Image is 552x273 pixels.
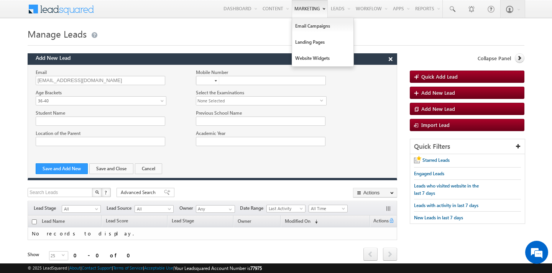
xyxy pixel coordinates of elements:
[312,219,318,225] span: (sorted descending)
[285,218,310,224] span: Modified On
[421,73,458,80] span: Quick Add Lead
[32,219,37,224] input: Check all records
[102,217,132,227] a: Lead Score
[36,96,166,105] a: 36-40
[28,28,87,40] span: Manage Leads
[102,188,111,197] button: ?
[250,265,262,271] span: 77975
[36,110,65,116] label: Student Name
[196,69,228,75] label: Mobile Number
[370,217,389,227] span: Actions
[281,217,322,227] a: Modified On (sorted descending)
[104,214,139,224] em: Start Chat
[421,89,455,96] span: Add New Lead
[174,265,262,271] span: Your Leadsquared Account Number is
[34,205,62,212] span: Lead Stage
[292,34,353,50] a: Landing Pages
[414,215,463,220] span: New Leads in last 7 days
[10,71,140,207] textarea: Type your message and hit 'Enter'
[421,122,450,128] span: Import Lead
[196,130,225,136] label: Academic Year
[383,248,397,261] a: next
[36,69,47,75] label: Email
[309,205,348,212] a: All Time
[36,163,88,174] button: Save and Add New
[414,202,478,208] span: Leads with activity in last 7 days
[36,90,62,95] label: Age Brackets
[13,40,32,50] img: d_60004797649_company_0_60004797649
[240,205,266,212] span: Date Range
[62,205,101,213] a: All
[292,50,353,66] a: Website Widgets
[105,189,108,196] span: ?
[320,99,326,102] span: select
[292,18,353,34] a: Email Campaigns
[74,251,135,260] div: 0 - 0 of 0
[363,248,378,261] a: prev
[225,206,234,213] a: Show All Items
[28,227,397,240] td: No records to display.
[196,205,235,213] input: Type to Search
[135,205,174,213] a: All
[69,265,80,270] a: About
[135,206,171,212] span: All
[410,139,525,154] div: Quick Filters
[28,251,43,258] div: Show
[106,218,128,224] span: Lead Score
[196,96,327,105] div: None Selected
[168,217,198,227] a: Lead Stage
[196,97,320,105] span: None Selected
[384,54,397,64] button: ×
[353,188,397,197] button: Actions
[414,183,479,196] span: Leads who visited website in the last 7 days
[422,157,450,163] span: Starred Leads
[121,189,158,196] span: Advanced Search
[179,205,196,212] span: Owner
[40,40,129,50] div: Chat with us now
[36,97,162,104] span: 36-40
[421,105,455,112] span: Add New Lead
[95,190,99,194] img: Search
[62,206,99,212] span: All
[107,205,135,212] span: Lead Source
[126,4,144,22] div: Minimize live chat window
[196,90,244,95] label: Select the Examinations
[36,52,71,61] span: Add New Lead
[89,163,133,174] button: Save and Close
[172,218,194,224] span: Lead Stage
[309,205,345,212] span: All Time
[267,205,303,212] span: Last Activity
[82,265,112,270] a: Contact Support
[113,265,143,270] a: Terms of Service
[196,110,242,116] label: Previous School Name
[28,265,262,272] span: © 2025 LeadSquared | | | | |
[62,253,68,257] span: select
[38,217,69,227] a: Lead Name
[478,55,511,62] span: Collapse Panel
[36,130,80,136] label: Location of the Parent
[135,163,162,174] button: Cancel
[238,218,251,224] span: Owner
[414,171,444,176] span: Engaged Leads
[49,252,62,260] span: 25
[266,205,306,212] a: Last Activity
[144,265,173,270] a: Acceptable Use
